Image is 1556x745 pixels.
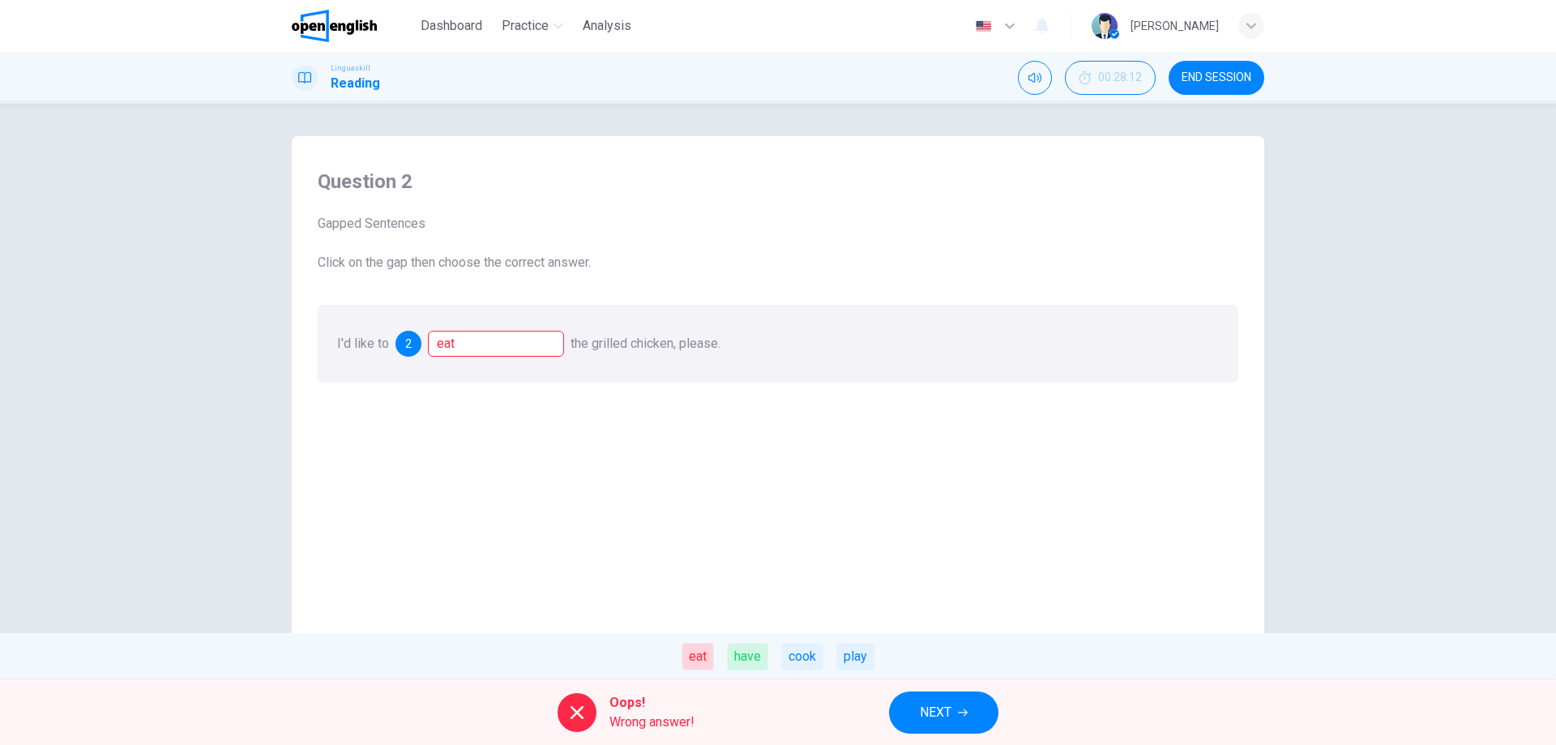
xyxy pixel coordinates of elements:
div: play [836,643,874,670]
button: Dashboard [414,11,489,41]
div: cook [781,643,823,670]
span: Oops! [609,693,695,713]
button: Analysis [576,11,638,41]
div: Hide [1065,61,1156,95]
span: Analysis [583,16,631,36]
button: NEXT [889,691,998,734]
span: END SESSION [1182,71,1251,84]
span: Practice [502,16,549,36]
span: NEXT [920,701,951,724]
span: Gapped Sentences [318,214,1238,233]
span: Wrong answer! [609,713,695,732]
span: I'd like to [337,336,389,351]
img: OpenEnglish logo [292,10,377,42]
div: [PERSON_NAME] [1131,16,1219,36]
button: Practice [495,11,570,41]
span: Linguaskill [331,62,370,74]
div: eat [428,331,564,357]
img: Profile picture [1092,13,1118,39]
span: Click on the gap then choose the correct answer. [318,253,1238,272]
span: 2 [405,338,412,349]
span: Dashboard [421,16,482,36]
div: eat [682,643,714,670]
a: OpenEnglish logo [292,10,414,42]
h4: Question 2 [318,169,1238,195]
button: END SESSION [1169,61,1264,95]
div: Mute [1018,61,1052,95]
button: 00:28:12 [1065,61,1156,95]
h1: Reading [331,74,380,93]
span: 00:28:12 [1098,71,1142,84]
img: en [973,20,994,32]
div: have [727,643,768,670]
span: the grilled chicken, please. [571,336,720,351]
